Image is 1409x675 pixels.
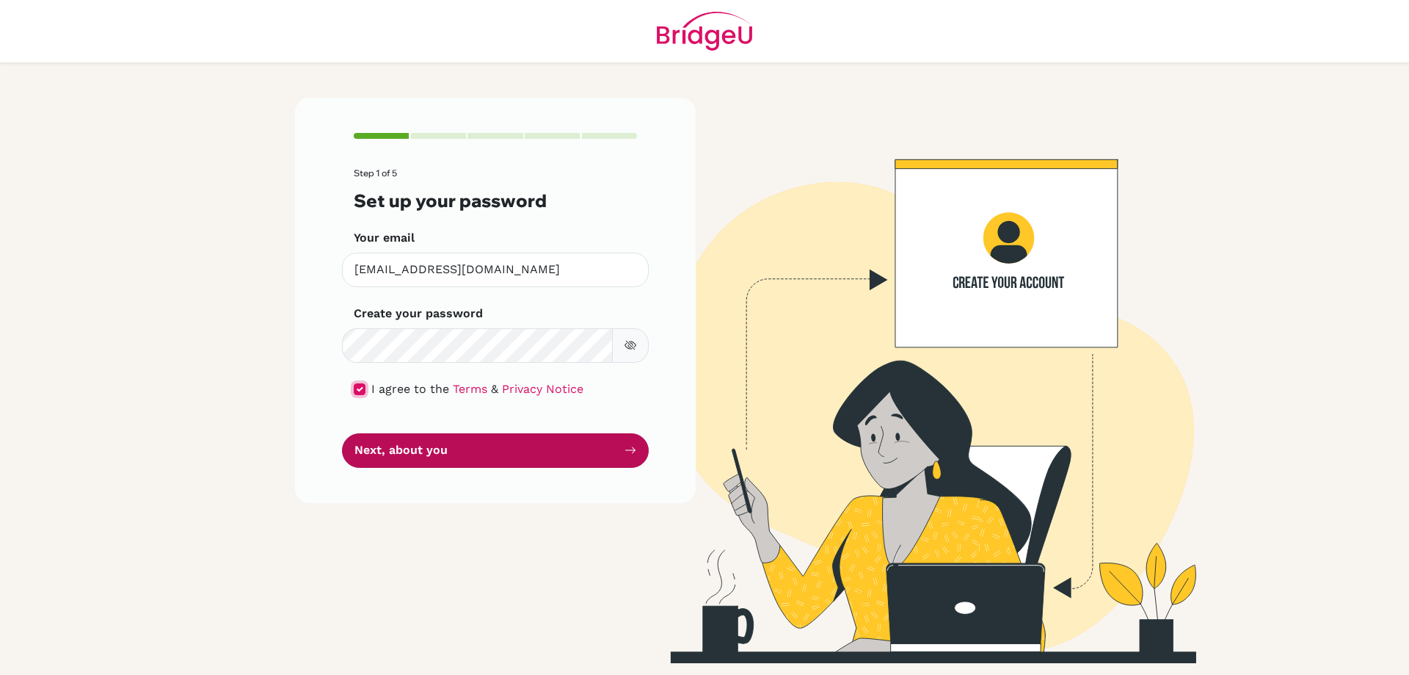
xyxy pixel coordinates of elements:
[371,382,449,396] span: I agree to the
[453,382,487,396] a: Terms
[342,433,649,468] button: Next, about you
[354,167,397,178] span: Step 1 of 5
[342,253,649,287] input: Insert your email*
[502,382,583,396] a: Privacy Notice
[354,305,483,322] label: Create your password
[354,190,637,212] h3: Set up your password
[495,98,1332,663] img: Create your account
[491,382,498,396] span: &
[354,229,415,247] label: Your email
